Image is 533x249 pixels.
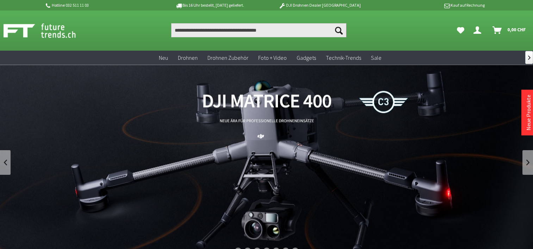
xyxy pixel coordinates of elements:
[171,23,347,37] input: Produkt, Marke, Kategorie, EAN, Artikelnummer…
[507,24,526,35] span: 0,00 CHF
[471,23,487,37] a: Dein Konto
[297,54,316,61] span: Gadgets
[528,56,531,60] span: 
[173,51,203,65] a: Drohnen
[331,23,346,37] button: Suchen
[326,54,361,61] span: Technik-Trends
[159,54,168,61] span: Neu
[178,54,198,61] span: Drohnen
[4,22,91,39] img: Shop Futuretrends - zur Startseite wechseln
[371,54,382,61] span: Sale
[45,1,155,9] p: Hotline 032 511 11 03
[321,51,366,65] a: Technik-Trends
[453,23,468,37] a: Meine Favoriten
[207,54,248,61] span: Drohnen Zubehör
[525,95,532,130] a: Neue Produkte
[292,51,321,65] a: Gadgets
[154,51,173,65] a: Neu
[155,1,265,9] p: Bis 16 Uhr bestellt, [DATE] geliefert.
[490,23,529,37] a: Warenkorb
[366,51,386,65] a: Sale
[375,1,485,9] p: Kauf auf Rechnung
[265,1,374,9] p: DJI Drohnen Dealer [GEOGRAPHIC_DATA]
[258,54,287,61] span: Foto + Video
[253,51,292,65] a: Foto + Video
[203,51,253,65] a: Drohnen Zubehör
